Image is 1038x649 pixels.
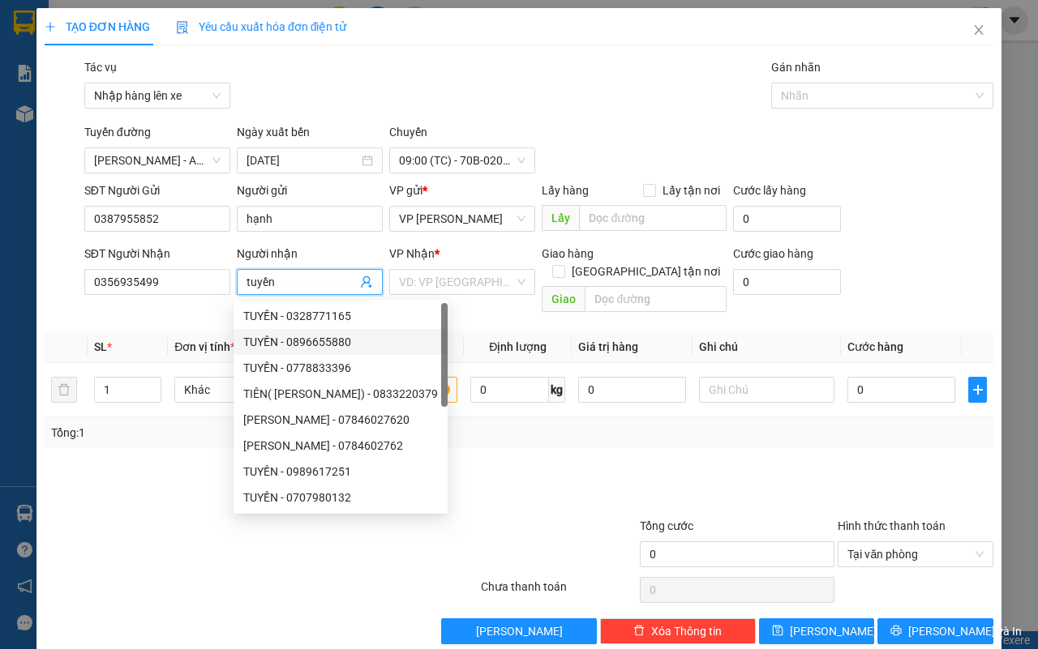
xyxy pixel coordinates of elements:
input: Dọc đường [585,286,726,312]
span: [GEOGRAPHIC_DATA] tận nơi [565,263,727,280]
div: Ngày xuất bến [237,123,383,147]
span: close [972,23,985,36]
span: 09:00 (TC) - 70B-020.58 [399,148,525,173]
span: plus [45,21,56,32]
span: Châu Thành - An Sương [94,148,221,173]
label: Hình thức thanh toán [838,519,946,532]
span: Cước hàng [847,340,903,353]
div: TUYỀN - 0896655880 [234,329,448,355]
span: Khác [184,378,300,402]
span: Yêu cầu xuất hóa đơn điện tử [176,20,347,33]
span: Giá trị hàng [578,340,638,353]
div: VP gửi [389,181,535,199]
div: Chưa thanh toán [479,578,638,606]
span: Tại văn phòng [847,542,984,566]
span: [PERSON_NAME] và In [908,622,1022,640]
div: [PERSON_NAME] - 07846027620 [243,411,438,429]
div: TUYỀN - 0707980132 [234,485,448,510]
div: SĐT Người Nhận [84,245,230,263]
div: SĐT Người Gửi [84,181,230,199]
input: Cước giao hàng [733,269,841,295]
div: TIÊN( AMY TUYỀN) - 0833220379 [234,381,448,407]
div: TUYỀN - 0328771165 [234,303,448,329]
div: Tổng: 1 [51,424,402,442]
button: plus [968,377,987,403]
span: Lấy tận nơi [656,181,727,199]
div: TUYỀN - 0896655880 [243,333,438,351]
div: TUYỀN - 0989617251 [243,463,438,480]
button: deleteXóa Thông tin [600,618,756,644]
span: Định lượng [489,340,547,353]
span: plus [969,383,986,396]
div: TUYỀN - 0328771165 [243,307,438,325]
span: Giao [542,286,585,312]
button: delete [51,377,77,403]
input: 0 [578,377,686,403]
div: TIÊN( [PERSON_NAME]) - 0833220379 [243,385,438,403]
span: VP Nhận [389,247,435,260]
span: Xóa Thông tin [651,622,722,640]
input: Dọc đường [579,205,726,231]
span: [PERSON_NAME] [476,622,563,640]
div: [PERSON_NAME] - 0784602762 [243,437,438,455]
button: save[PERSON_NAME] [759,618,875,644]
img: icon [176,21,189,34]
span: Tổng cước [640,519,693,532]
th: Ghi chú [693,331,841,363]
span: Giao hàng [542,247,594,260]
span: save [772,625,783,638]
span: printer [890,625,902,638]
div: THANH TUYỀN - 07846027620 [234,407,448,433]
button: [PERSON_NAME] [441,618,597,644]
div: TUYỀN - 0707980132 [243,489,438,506]
button: printer[PERSON_NAME] và In [877,618,993,644]
label: Gán nhãn [771,61,821,74]
div: Người gửi [237,181,383,199]
input: 14/09/2025 [247,152,358,169]
div: Chuyến [389,123,535,147]
label: Cước lấy hàng [733,184,806,197]
span: TẠO ĐƠN HÀNG [45,20,150,33]
span: user-add [360,275,373,288]
span: Lấy [542,205,579,231]
span: delete [633,625,645,638]
div: TUYỀN - 0989617251 [234,459,448,485]
span: SL [94,340,107,353]
div: THANH TUYỀN - 0784602762 [234,433,448,459]
input: Ghi Chú [699,377,834,403]
label: Tác vụ [84,61,117,74]
span: Đơn vị tính [174,340,235,353]
span: Nhập hàng lên xe [94,83,221,108]
button: Close [956,8,1002,53]
div: Tuyến đường [84,123,230,147]
div: TUYỀN - 0778833396 [234,355,448,381]
span: kg [549,377,565,403]
input: Cước lấy hàng [733,206,841,232]
span: [PERSON_NAME] [790,622,877,640]
span: Lấy hàng [542,184,589,197]
span: VP Châu Thành [399,207,525,231]
div: Người nhận [237,245,383,263]
label: Cước giao hàng [733,247,813,260]
div: TUYỀN - 0778833396 [243,359,438,377]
